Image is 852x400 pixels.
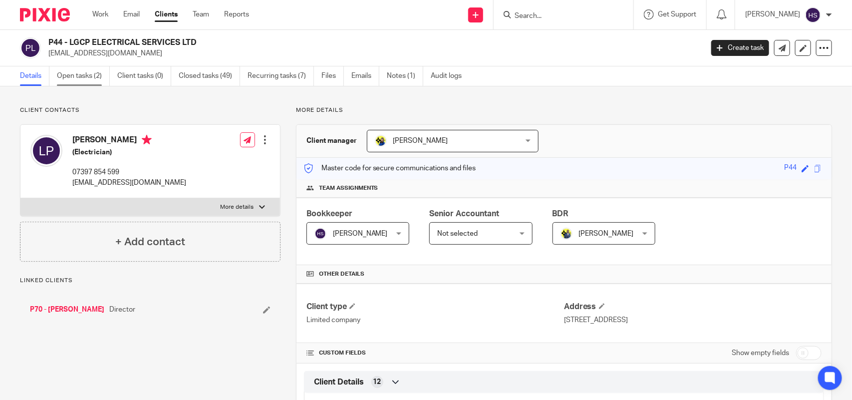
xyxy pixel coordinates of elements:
[314,228,326,240] img: svg%3E
[375,135,387,147] img: Bobo-Starbridge%201.jpg
[72,135,186,147] h4: [PERSON_NAME]
[221,203,254,211] p: More details
[393,137,448,144] span: [PERSON_NAME]
[72,147,186,157] h5: (Electrician)
[248,66,314,86] a: Recurring tasks (7)
[306,302,564,312] h4: Client type
[30,305,104,315] a: P70 - [PERSON_NAME]
[72,167,186,177] p: 07397 854 599
[387,66,423,86] a: Notes (1)
[193,9,209,19] a: Team
[48,48,696,58] p: [EMAIL_ADDRESS][DOMAIN_NAME]
[57,66,110,86] a: Open tasks (2)
[333,230,388,237] span: [PERSON_NAME]
[579,230,634,237] span: [PERSON_NAME]
[319,270,364,278] span: Other details
[109,305,135,315] span: Director
[304,163,476,173] p: Master code for secure communications and files
[732,348,789,358] label: Show empty fields
[437,230,478,237] span: Not selected
[92,9,108,19] a: Work
[373,377,381,387] span: 12
[805,7,821,23] img: svg%3E
[319,184,378,192] span: Team assignments
[745,9,800,19] p: [PERSON_NAME]
[561,228,572,240] img: Dennis-Starbridge.jpg
[20,277,281,285] p: Linked clients
[711,40,769,56] a: Create task
[20,37,41,58] img: svg%3E
[224,9,249,19] a: Reports
[48,37,567,48] h2: P44 - LGCP ELECTRICAL SERVICES LTD
[784,163,797,174] div: P44
[658,11,696,18] span: Get Support
[306,210,352,218] span: Bookkeeper
[306,349,564,357] h4: CUSTOM FIELDS
[553,210,568,218] span: BDR
[429,210,499,218] span: Senior Accountant
[296,106,832,114] p: More details
[20,106,281,114] p: Client contacts
[564,315,822,325] p: [STREET_ADDRESS]
[314,377,364,388] span: Client Details
[351,66,379,86] a: Emails
[306,136,357,146] h3: Client manager
[20,8,70,21] img: Pixie
[30,135,62,167] img: svg%3E
[155,9,178,19] a: Clients
[115,234,185,250] h4: + Add contact
[179,66,240,86] a: Closed tasks (49)
[564,302,822,312] h4: Address
[321,66,344,86] a: Files
[72,178,186,188] p: [EMAIL_ADDRESS][DOMAIN_NAME]
[123,9,140,19] a: Email
[117,66,171,86] a: Client tasks (0)
[306,315,564,325] p: Limited company
[20,66,49,86] a: Details
[431,66,469,86] a: Audit logs
[514,12,603,21] input: Search
[142,135,152,145] i: Primary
